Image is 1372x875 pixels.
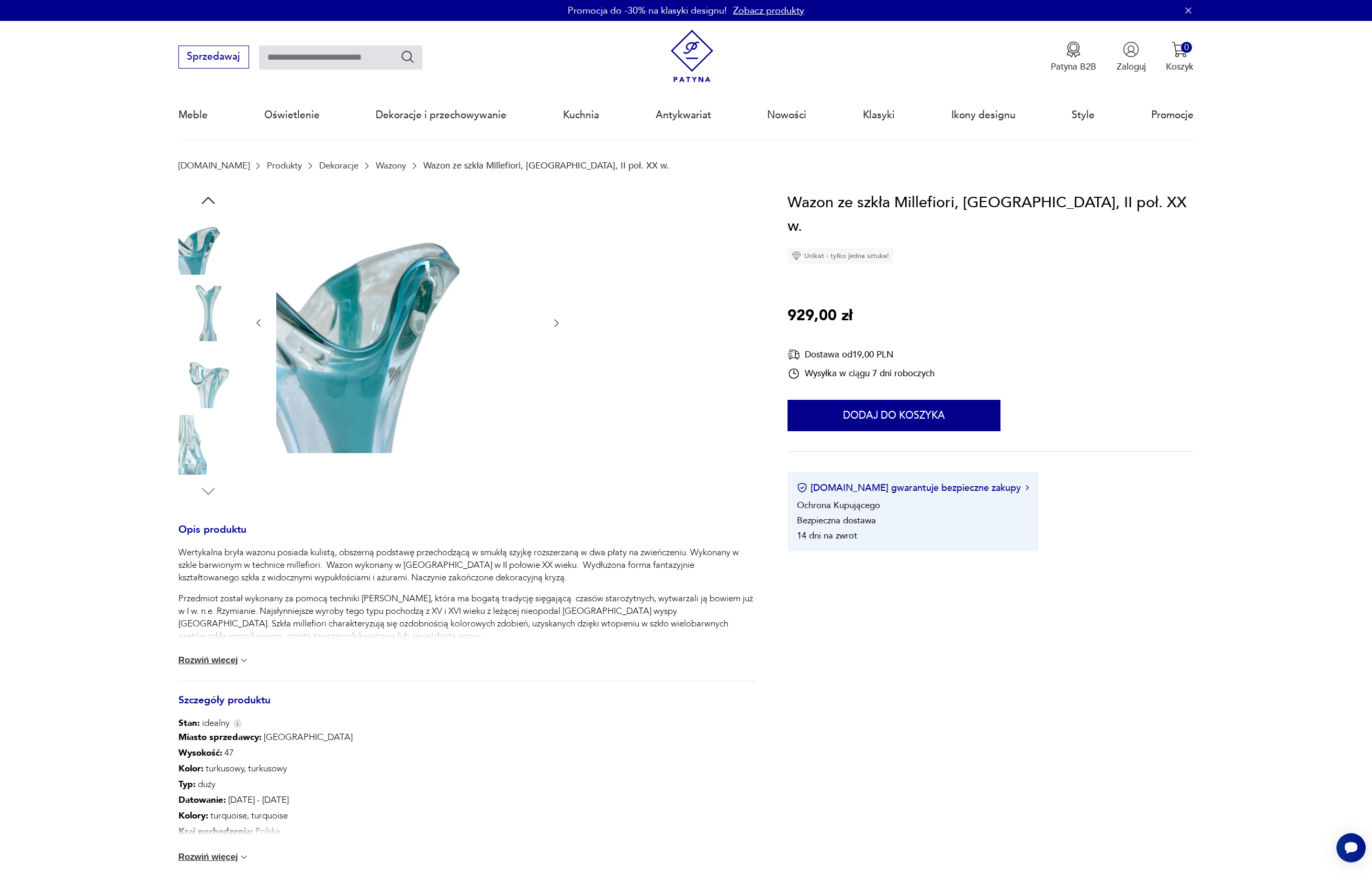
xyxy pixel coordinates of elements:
span: idealny [178,717,230,730]
img: Ikona certyfikatu [797,483,807,493]
button: Dodaj do koszyka [788,400,1000,431]
p: Wertykalna bryła wazonu posiada kulistą, obszerną podstawę przechodzącą w smukłą szyjkę rozszerza... [178,546,758,584]
a: Nowości [767,91,806,139]
a: Style [1072,91,1095,139]
img: Ikona koszyka [1172,41,1188,58]
p: turkusowy, turkusowy [178,761,699,777]
p: Promocja do -30% na klasyki designu! [568,4,727,17]
h3: Opis produktu [178,526,758,547]
a: [DOMAIN_NAME] [178,161,250,171]
h3: Szczegóły produktu [178,697,758,717]
a: Dekoracje [319,161,358,171]
button: [DOMAIN_NAME] gwarantuje bezpieczne zakupy [797,481,1029,495]
img: Ikona diamentu [792,251,801,261]
img: Zdjęcie produktu Wazon ze szkła Millefiori, Polska, II poł. XX w. [276,191,538,453]
a: Produkty [267,161,302,171]
a: Promocje [1151,91,1194,139]
img: Patyna - sklep z meblami i dekoracjami vintage [666,30,718,83]
p: 929,00 zł [788,304,852,328]
p: Wazon ze szkła Millefiori, [GEOGRAPHIC_DATA], II poł. XX w. [423,161,669,171]
b: Kolor: [178,762,204,775]
a: Ikony designu [951,91,1016,139]
p: Przedmiot został wykonany za pomocą techniki [PERSON_NAME], która ma bogatą tradycję sięgającą cz... [178,592,758,643]
p: Koszyk [1166,61,1194,73]
p: 47 [178,745,699,761]
div: Wysyłka w ciągu 7 dni roboczych [788,367,935,380]
a: Antykwariat [656,91,711,139]
button: Szukaj [400,49,415,64]
li: Ochrona Kupującego [797,499,880,511]
img: Ikona strzałki w prawo [1026,485,1029,490]
img: Ikona medalu [1065,41,1082,58]
img: Zdjęcie produktu Wazon ze szkła Millefiori, Polska, II poł. XX w. [178,415,238,475]
img: Zdjęcie produktu Wazon ze szkła Millefiori, Polska, II poł. XX w. [178,349,238,408]
p: duży [178,777,699,792]
img: Zdjęcie produktu Wazon ze szkła Millefiori, Polska, II poł. XX w. [178,215,238,275]
img: Ikona dostawy [788,348,800,361]
a: Wazony [376,161,406,171]
b: Kraj pochodzenia : [178,825,253,837]
p: Zaloguj [1117,61,1146,73]
div: Unikat - tylko jedna sztuka! [788,248,893,264]
img: chevron down [239,852,249,862]
b: Datowanie : [178,794,226,806]
b: Kolory : [178,810,208,822]
button: Patyna B2B [1051,41,1096,73]
div: Dostawa od 19,00 PLN [788,348,935,361]
a: Oświetlenie [264,91,320,139]
button: Sprzedawaj [178,46,249,69]
a: Sprzedawaj [178,53,249,62]
p: Polska [178,824,699,839]
a: Dekoracje i przechowywanie [376,91,507,139]
iframe: Smartsupp widget button [1336,833,1366,862]
a: Kuchnia [563,91,599,139]
b: Wysokość : [178,747,222,759]
img: chevron down [239,655,249,666]
img: Info icon [233,719,242,728]
b: Typ : [178,778,196,790]
a: Zobacz produkty [733,4,804,17]
li: Bezpieczna dostawa [797,514,876,526]
b: Stan: [178,717,200,729]
p: [DATE] - [DATE] [178,792,699,808]
a: Ikona medaluPatyna B2B [1051,41,1096,73]
button: Rozwiń więcej [178,655,250,666]
p: turquoise, turquoise [178,808,699,824]
h1: Wazon ze szkła Millefiori, [GEOGRAPHIC_DATA], II poł. XX w. [788,191,1194,239]
img: Ikonka użytkownika [1123,41,1139,58]
button: 0Koszyk [1166,41,1194,73]
b: Miasto sprzedawcy : [178,731,262,743]
img: Zdjęcie produktu Wazon ze szkła Millefiori, Polska, II poł. XX w. [178,282,238,341]
div: 0 [1181,42,1192,53]
p: Patyna B2B [1051,61,1096,73]
button: Zaloguj [1117,41,1146,73]
p: [GEOGRAPHIC_DATA] [178,730,699,745]
li: 14 dni na zwrot [797,530,857,542]
button: Rozwiń więcej [178,852,250,862]
a: Klasyki [863,91,895,139]
a: Meble [178,91,208,139]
